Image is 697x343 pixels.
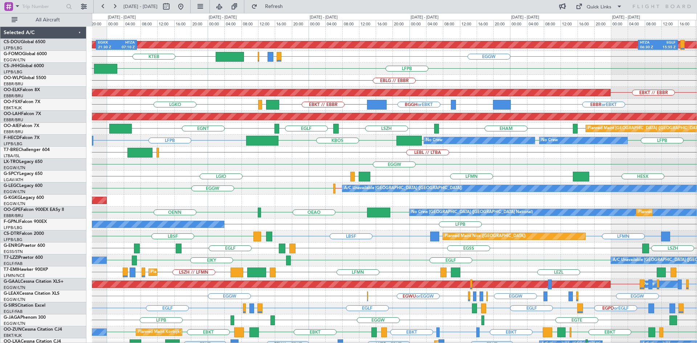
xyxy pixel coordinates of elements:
[4,256,43,260] a: T7-LZZIPraetor 600
[4,172,19,176] span: G-SPCY
[4,112,41,116] a: OO-LAHFalcon 7X
[4,232,44,236] a: CS-DTRFalcon 2000
[275,20,292,26] div: 16:00
[4,64,44,68] a: CS-JHHGlobal 6000
[587,4,611,11] div: Quick Links
[4,76,21,80] span: OO-WLP
[208,20,224,26] div: 00:00
[292,20,309,26] div: 20:00
[443,20,460,26] div: 08:00
[460,20,477,26] div: 12:00
[4,213,23,219] a: EBBR/BRU
[4,40,21,44] span: CS-DOU
[612,15,640,21] div: [DATE] - [DATE]
[224,20,241,26] div: 04:00
[4,327,62,332] a: OO-ZUNCessna Citation CJ4
[510,20,527,26] div: 00:00
[258,20,275,26] div: 12:00
[98,40,116,45] div: EGKK
[4,237,23,242] a: LFPB/LBG
[342,20,359,26] div: 08:00
[658,45,676,50] div: 15:55 Z
[4,160,42,164] a: LX-TROLegacy 650
[426,135,443,146] div: No Crew
[4,189,25,195] a: EGGW/LTN
[4,45,23,51] a: LFPB/LBG
[4,141,23,147] a: LFPB/LBG
[310,15,338,21] div: [DATE] - [DATE]
[4,52,47,56] a: G-FOMOGlobal 6000
[426,20,443,26] div: 04:00
[544,20,561,26] div: 08:00
[572,1,626,12] button: Quick Links
[107,20,123,26] div: 00:00
[594,20,611,26] div: 20:00
[4,333,22,338] a: EBKT/KJK
[4,220,47,224] a: F-GPNJFalcon 900EX
[4,321,25,326] a: EGGW/LTN
[4,303,45,308] a: G-SIRSCitation Excel
[527,20,544,26] div: 04:00
[511,15,539,21] div: [DATE] - [DATE]
[4,93,23,99] a: EBBR/BRU
[4,52,22,56] span: G-FOMO
[174,20,191,26] div: 16:00
[138,327,223,338] div: Planned Maint Kortrijk-[GEOGRAPHIC_DATA]
[578,20,594,26] div: 16:00
[628,20,644,26] div: 04:00
[4,76,46,80] a: OO-WLPGlobal 5500
[645,20,661,26] div: 08:00
[4,261,23,266] a: EGLF/FAB
[4,303,17,308] span: G-SIRS
[4,184,19,188] span: G-LEGC
[493,20,510,26] div: 20:00
[640,45,658,50] div: 06:30 Z
[4,297,25,302] a: EGGW/LTN
[658,40,676,45] div: EGLF
[4,244,45,248] a: G-ENRGPraetor 600
[123,3,158,10] span: [DATE] - [DATE]
[4,64,19,68] span: CS-JHH
[376,20,392,26] div: 16:00
[4,124,39,128] a: OO-AIEFalcon 7X
[19,17,77,23] span: All Aircraft
[157,20,174,26] div: 12:00
[209,15,237,21] div: [DATE] - [DATE]
[90,20,107,26] div: 20:00
[445,231,526,242] div: Planned Maint Nice ([GEOGRAPHIC_DATA])
[4,124,19,128] span: OO-AIE
[611,20,628,26] div: 00:00
[4,220,19,224] span: F-GPNJ
[4,225,23,230] a: LFPB/LBG
[4,148,19,152] span: T7-BRE
[8,14,79,26] button: All Aircraft
[4,201,25,207] a: EGGW/LTN
[4,148,50,152] a: T7-BREChallenger 604
[392,20,409,26] div: 20:00
[4,279,20,284] span: G-GAAL
[4,160,19,164] span: LX-TRO
[411,207,533,218] div: No Crew [GEOGRAPHIC_DATA] ([GEOGRAPHIC_DATA] National)
[140,20,157,26] div: 08:00
[108,15,136,21] div: [DATE] - [DATE]
[4,69,23,75] a: LFPB/LBG
[4,315,46,320] a: G-JAGAPhenom 300
[4,273,25,278] a: LFMN/NCE
[4,279,64,284] a: G-GAALCessna Citation XLS+
[117,40,135,45] div: HTZA
[4,165,25,171] a: EGGW/LTN
[561,20,577,26] div: 12:00
[4,256,19,260] span: T7-LZZI
[191,20,208,26] div: 20:00
[4,315,20,320] span: G-JAGA
[98,45,116,50] div: 21:30 Z
[640,40,658,45] div: HTZA
[241,20,258,26] div: 08:00
[4,196,21,200] span: G-KGKG
[4,100,20,104] span: OO-FSX
[4,117,23,123] a: EBBR/BRU
[4,81,23,87] a: EBBR/BRU
[4,208,64,212] a: OO-GPEFalcon 900EX EASy II
[309,20,325,26] div: 00:00
[151,267,220,278] div: Planned Maint [GEOGRAPHIC_DATA]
